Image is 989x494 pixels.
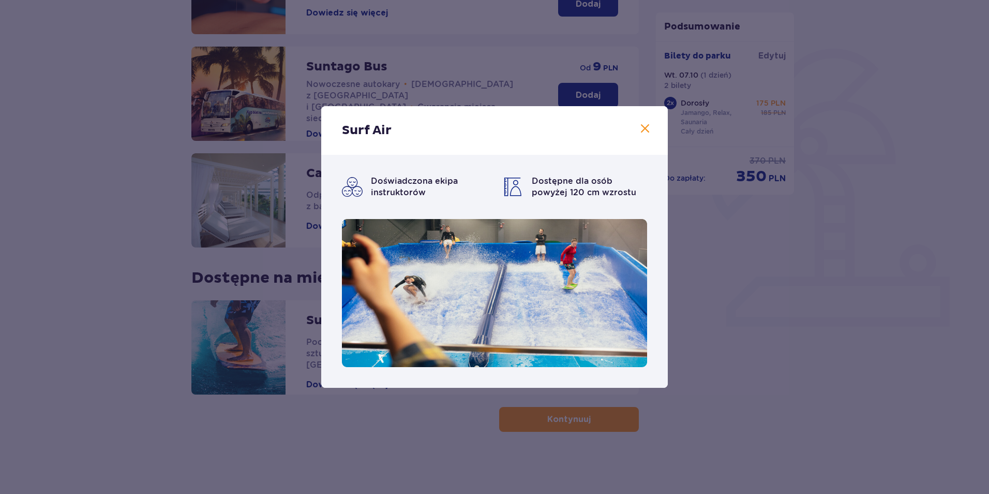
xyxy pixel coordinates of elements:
span: Dostępne dla osób powyżej 120 cm wzrostu [532,176,636,197]
span: Doświadczona ekipa instruktorów [371,176,458,197]
img: Surf Air symulator [342,219,647,367]
img: minimal height icon [503,177,523,197]
p: Surf Air [342,123,392,138]
img: smiley faces icon [342,177,363,197]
